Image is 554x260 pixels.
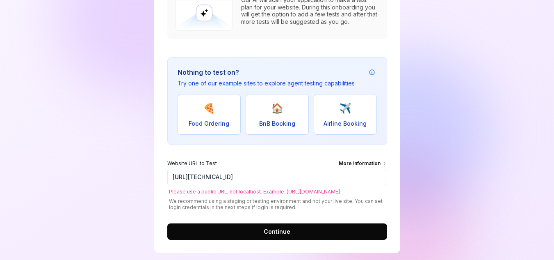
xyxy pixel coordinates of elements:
[178,94,241,135] button: 🍕Food Ordering
[203,101,215,116] span: 🍕
[167,198,387,210] span: We recommend using a staging or testing environment and not your live site. You can set login cre...
[367,67,377,77] button: Example attribution information
[178,67,355,77] h3: Nothing to test on?
[264,227,290,236] span: Continue
[167,223,387,240] button: Continue
[339,101,351,116] span: ✈️
[167,169,387,185] input: Website URL to TestMore Information
[189,119,229,128] span: Food Ordering
[167,160,217,169] span: Website URL to Test
[314,94,377,135] button: ✈️Airline Booking
[178,79,355,87] p: Try one of our example sites to explore agent testing capabilities
[271,101,283,116] span: 🏠
[169,188,340,196] span: Please use a public URL, not localhost. Example: [URL][DOMAIN_NAME]
[339,160,387,169] div: More Information
[324,119,367,128] span: Airline Booking
[246,94,309,135] button: 🏠BnB Booking
[259,119,295,128] span: BnB Booking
